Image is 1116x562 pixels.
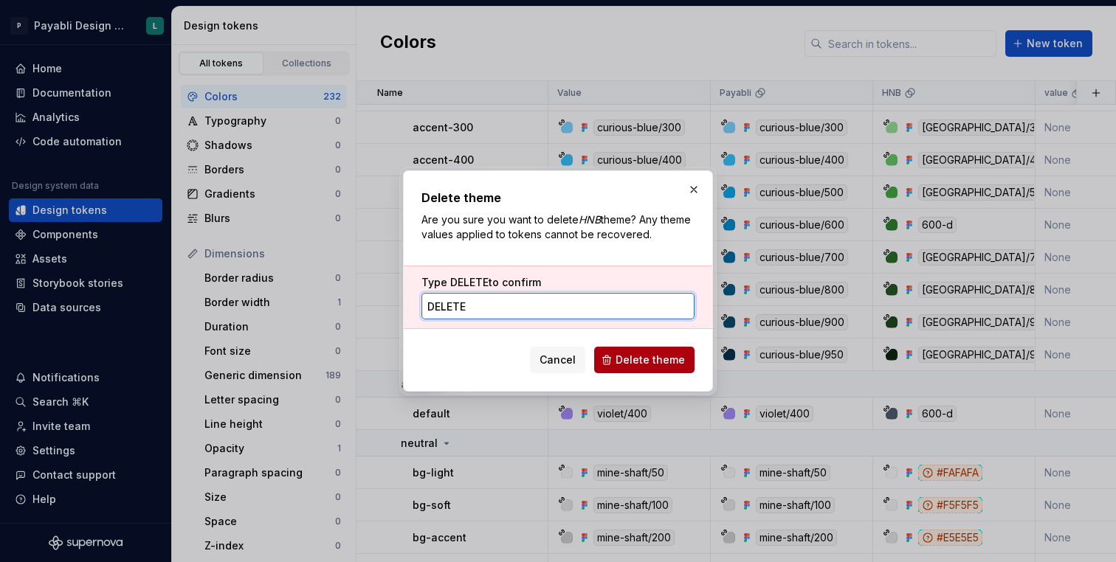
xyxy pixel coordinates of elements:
label: Type to confirm [421,275,541,290]
span: DELETE [450,276,489,288]
span: Delete theme [616,353,685,367]
span: Cancel [540,353,576,367]
h2: Delete theme [421,189,695,207]
button: Delete theme [594,347,695,373]
p: Are you sure you want to delete theme? Any theme values applied to tokens cannot be recovered. [421,212,695,242]
input: DELETE [421,293,695,319]
button: Cancel [530,347,585,373]
i: HNB [579,213,601,226]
